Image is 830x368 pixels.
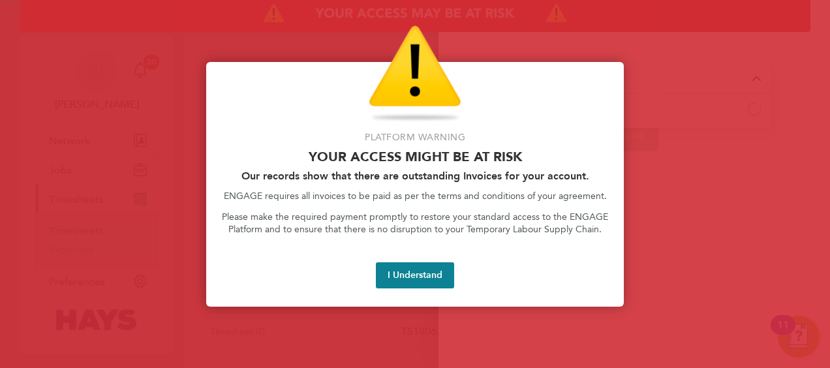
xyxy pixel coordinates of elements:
[222,211,608,236] p: Please make the required payment promptly to restore your standard access to the ENGAGE Platform ...
[222,190,608,203] p: ENGAGE requires all invoices to be paid as per the terms and conditions of your agreement.
[206,62,624,307] div: Access At Risk
[222,131,608,144] p: Platform Warning
[369,25,461,123] img: Warning Icon
[376,262,454,288] button: I Understand
[222,149,608,164] p: Your access might be at risk
[222,170,608,182] h2: Our records show that there are outstanding Invoices for your account.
